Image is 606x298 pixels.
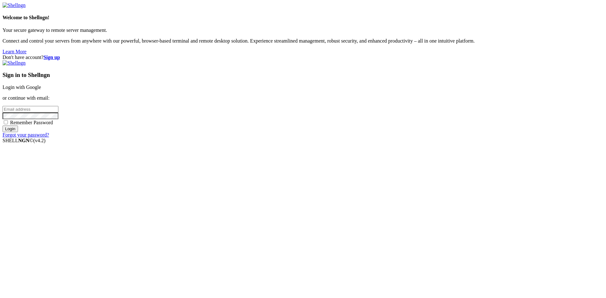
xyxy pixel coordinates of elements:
a: Sign up [44,55,60,60]
img: Shellngn [3,60,26,66]
span: SHELL © [3,138,45,143]
div: Don't have account? [3,55,603,60]
img: Shellngn [3,3,26,8]
b: NGN [18,138,30,143]
p: Your secure gateway to remote server management. [3,27,603,33]
input: Email address [3,106,58,113]
p: Connect and control your servers from anywhere with our powerful, browser-based terminal and remo... [3,38,603,44]
a: Forgot your password? [3,132,49,137]
span: Remember Password [10,120,53,125]
span: 4.2.0 [33,138,46,143]
a: Learn More [3,49,27,54]
p: or continue with email: [3,95,603,101]
input: Remember Password [4,120,8,124]
a: Login with Google [3,85,41,90]
input: Login [3,126,18,132]
h3: Sign in to Shellngn [3,72,603,79]
h4: Welcome to Shellngn! [3,15,603,20]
